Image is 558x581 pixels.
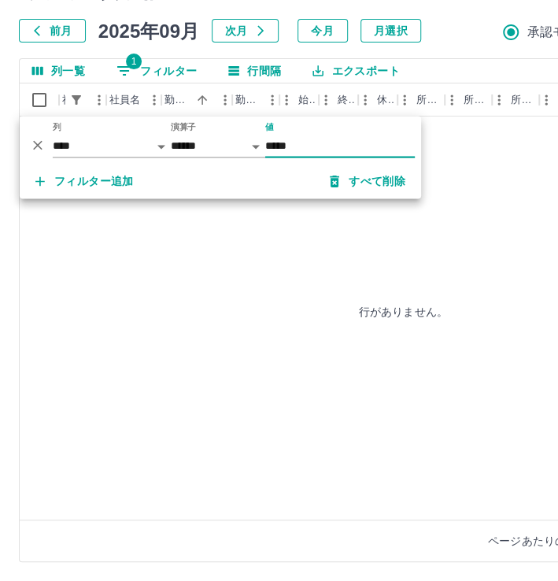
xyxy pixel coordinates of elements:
div: 所定終業 [464,83,489,117]
div: 勤務区分 [235,83,261,117]
div: 始業 [298,83,316,117]
button: 前月 [19,19,86,43]
div: 休憩 [358,83,397,117]
button: すべて削除 [317,167,418,195]
label: 列 [53,121,61,133]
button: 行間隔 [216,59,294,83]
button: 列選択 [20,59,98,83]
button: メニュー [213,88,237,112]
button: フィルター表示 [104,59,209,83]
div: 所定終業 [445,83,492,117]
div: 勤務日 [164,83,191,117]
div: 所定休憩 [492,83,539,117]
div: 終業 [338,83,355,117]
div: 社員名 [109,83,140,117]
div: 休憩 [377,83,394,117]
div: 1件のフィルターを適用中 [65,89,87,111]
button: 次月 [212,19,279,43]
button: メニュー [261,88,284,112]
div: 終業 [319,83,358,117]
span: 1 [126,54,142,69]
button: 今月 [297,19,348,43]
label: 演算子 [171,121,196,133]
div: 始業 [279,83,319,117]
div: 所定開始 [416,83,442,117]
button: エクスポート [300,59,412,83]
div: 所定開始 [397,83,445,117]
div: 社員名 [106,83,161,117]
button: メニュー [87,88,111,112]
button: メニュー [142,88,166,112]
button: 月選択 [360,19,421,43]
div: 勤務区分 [232,83,279,117]
div: 所定休憩 [511,83,536,117]
label: 値 [265,121,274,133]
button: 削除 [26,133,50,157]
button: フィルター表示 [65,89,87,111]
button: ソート [191,89,213,111]
button: フィルター追加 [23,167,146,195]
div: 勤務日 [161,83,232,117]
div: 社員番号 [59,83,106,117]
h5: 2025年09月 [98,19,199,43]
